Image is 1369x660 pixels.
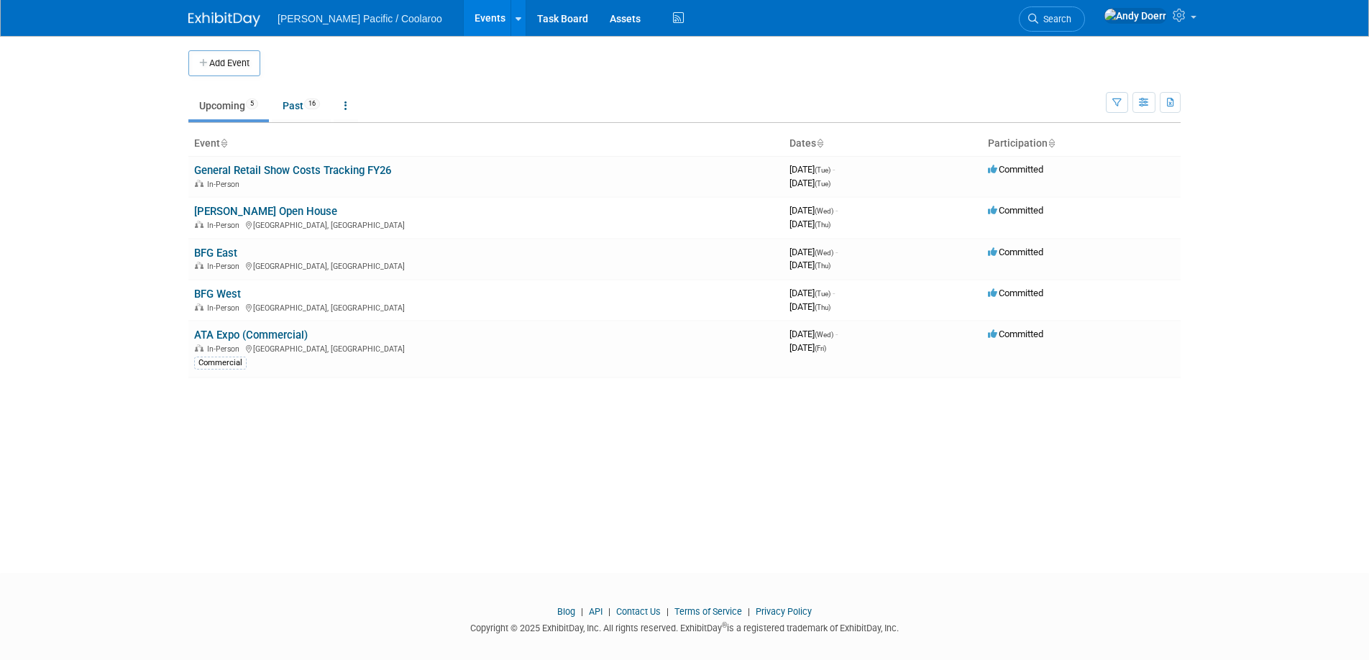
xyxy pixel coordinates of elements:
[988,205,1043,216] span: Committed
[815,180,830,188] span: (Tue)
[835,205,838,216] span: -
[789,219,830,229] span: [DATE]
[815,262,830,270] span: (Thu)
[220,137,227,149] a: Sort by Event Name
[589,606,603,617] a: API
[194,288,241,301] a: BFG West
[1019,6,1085,32] a: Search
[815,344,826,352] span: (Fri)
[815,290,830,298] span: (Tue)
[789,329,838,339] span: [DATE]
[663,606,672,617] span: |
[815,166,830,174] span: (Tue)
[194,329,308,342] a: ATA Expo (Commercial)
[835,329,838,339] span: -
[195,344,203,352] img: In-Person Event
[789,205,838,216] span: [DATE]
[207,180,244,189] span: In-Person
[194,205,337,218] a: [PERSON_NAME] Open House
[744,606,754,617] span: |
[815,221,830,229] span: (Thu)
[1104,8,1167,24] img: Andy Doerr
[195,180,203,187] img: In-Person Event
[194,301,778,313] div: [GEOGRAPHIC_DATA], [GEOGRAPHIC_DATA]
[194,342,778,354] div: [GEOGRAPHIC_DATA], [GEOGRAPHIC_DATA]
[815,331,833,339] span: (Wed)
[789,247,838,257] span: [DATE]
[195,221,203,228] img: In-Person Event
[616,606,661,617] a: Contact Us
[815,249,833,257] span: (Wed)
[194,219,778,230] div: [GEOGRAPHIC_DATA], [GEOGRAPHIC_DATA]
[789,178,830,188] span: [DATE]
[674,606,742,617] a: Terms of Service
[194,357,247,370] div: Commercial
[1038,14,1071,24] span: Search
[815,207,833,215] span: (Wed)
[988,329,1043,339] span: Committed
[833,288,835,298] span: -
[815,303,830,311] span: (Thu)
[194,260,778,271] div: [GEOGRAPHIC_DATA], [GEOGRAPHIC_DATA]
[207,344,244,354] span: In-Person
[195,262,203,269] img: In-Person Event
[988,288,1043,298] span: Committed
[789,342,826,353] span: [DATE]
[304,98,320,109] span: 16
[722,621,727,629] sup: ®
[784,132,982,156] th: Dates
[195,303,203,311] img: In-Person Event
[194,247,237,260] a: BFG East
[557,606,575,617] a: Blog
[789,260,830,270] span: [DATE]
[207,221,244,230] span: In-Person
[207,303,244,313] span: In-Person
[1048,137,1055,149] a: Sort by Participation Type
[188,92,269,119] a: Upcoming5
[246,98,258,109] span: 5
[835,247,838,257] span: -
[789,164,835,175] span: [DATE]
[816,137,823,149] a: Sort by Start Date
[272,92,331,119] a: Past16
[789,301,830,312] span: [DATE]
[278,13,442,24] span: [PERSON_NAME] Pacific / Coolaroo
[188,50,260,76] button: Add Event
[789,288,835,298] span: [DATE]
[188,132,784,156] th: Event
[188,12,260,27] img: ExhibitDay
[756,606,812,617] a: Privacy Policy
[988,247,1043,257] span: Committed
[605,606,614,617] span: |
[207,262,244,271] span: In-Person
[988,164,1043,175] span: Committed
[194,164,391,177] a: General Retail Show Costs Tracking FY26
[982,132,1181,156] th: Participation
[833,164,835,175] span: -
[577,606,587,617] span: |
